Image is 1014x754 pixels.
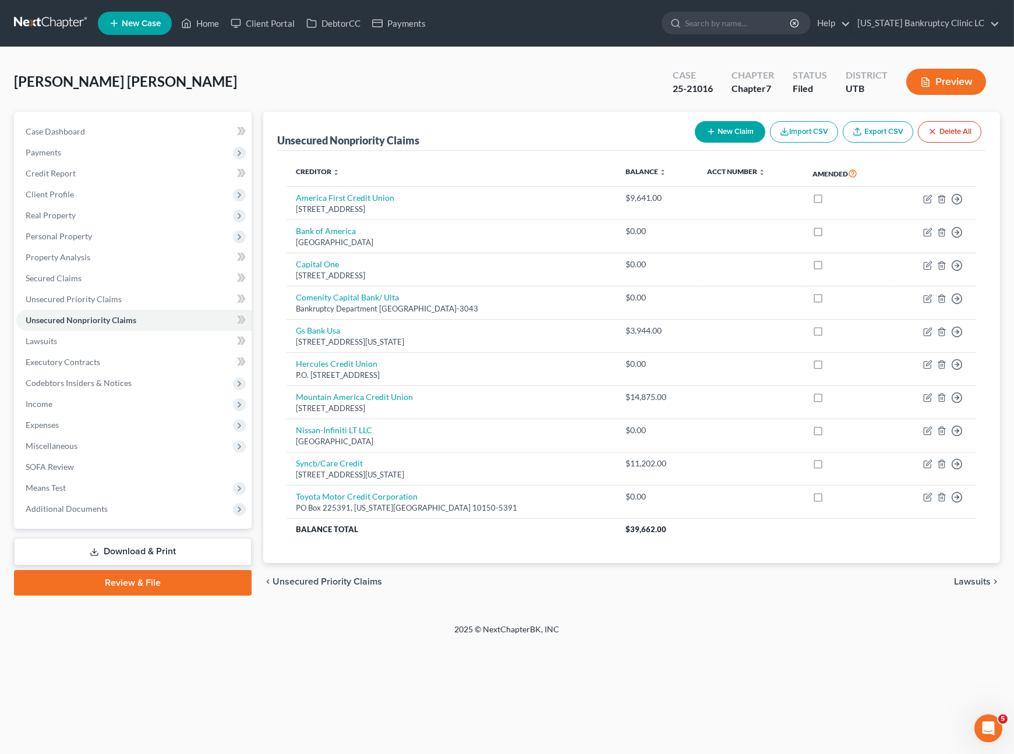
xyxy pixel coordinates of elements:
[14,570,252,596] a: Review & File
[16,289,252,310] a: Unsecured Priority Claims
[277,133,419,147] div: Unsecured Nonpriority Claims
[296,204,607,215] div: [STREET_ADDRESS]
[26,210,76,220] span: Real Property
[26,252,90,262] span: Property Analysis
[673,69,713,82] div: Case
[14,538,252,565] a: Download & Print
[626,259,688,270] div: $0.00
[296,270,607,281] div: [STREET_ADDRESS]
[301,13,366,34] a: DebtorCC
[26,126,85,136] span: Case Dashboard
[626,192,688,204] div: $9,641.00
[626,225,688,237] div: $0.00
[296,193,394,203] a: America First Credit Union
[296,325,340,335] a: Gs Bank Usa
[296,226,356,236] a: Bank of America
[26,357,100,367] span: Executory Contracts
[16,331,252,352] a: Lawsuits
[26,147,61,157] span: Payments
[26,378,132,388] span: Codebtors Insiders & Notices
[14,73,237,90] span: [PERSON_NAME] [PERSON_NAME]
[846,82,888,95] div: UTB
[225,13,301,34] a: Client Portal
[175,624,839,645] div: 2025 © NextChapterBK, INC
[991,577,1000,586] i: chevron_right
[852,13,999,34] a: [US_STATE] Bankruptcy Clinic LC
[626,391,688,403] div: $14,875.00
[803,160,891,187] th: Amended
[626,424,688,436] div: $0.00
[16,121,252,142] a: Case Dashboard
[974,714,1002,742] iframe: Intercom live chat
[296,303,607,314] div: Bankruptcy Department [GEOGRAPHIC_DATA]-3043
[918,121,981,143] button: Delete All
[707,167,765,176] a: Acct Number unfold_more
[296,436,607,447] div: [GEOGRAPHIC_DATA]
[766,83,771,94] span: 7
[122,19,161,28] span: New Case
[26,189,74,199] span: Client Profile
[793,82,827,95] div: Filed
[626,167,666,176] a: Balance unfold_more
[26,231,92,241] span: Personal Property
[695,121,765,143] button: New Claim
[296,237,607,248] div: [GEOGRAPHIC_DATA]
[16,268,252,289] a: Secured Claims
[296,425,372,435] a: Nissan-Infiniti LT LLC
[954,577,1000,586] button: Lawsuits chevron_right
[26,294,122,304] span: Unsecured Priority Claims
[26,315,136,325] span: Unsecured Nonpriority Claims
[296,292,399,302] a: Comenity Capital Bank/ Ulta
[26,168,76,178] span: Credit Report
[626,292,688,303] div: $0.00
[732,82,774,95] div: Chapter
[846,69,888,82] div: District
[626,491,688,502] div: $0.00
[175,13,225,34] a: Home
[296,403,607,414] div: [STREET_ADDRESS]
[626,325,688,337] div: $3,944.00
[296,458,363,468] a: Syncb/Care Credit
[296,359,377,369] a: Hercules Credit Union
[16,247,252,268] a: Property Analysis
[296,392,413,402] a: Mountain America Credit Union
[26,420,59,430] span: Expenses
[333,169,340,176] i: unfold_more
[296,502,607,514] div: PO Box 225391, [US_STATE][GEOGRAPHIC_DATA] 10150-5391
[296,167,340,176] a: Creditor unfold_more
[954,577,991,586] span: Lawsuits
[659,169,666,176] i: unfold_more
[16,456,252,477] a: SOFA Review
[296,337,607,348] div: [STREET_ADDRESS][US_STATE]
[16,310,252,331] a: Unsecured Nonpriority Claims
[626,358,688,370] div: $0.00
[26,273,82,283] span: Secured Claims
[626,458,688,469] div: $11,202.00
[793,69,827,82] div: Status
[998,714,1008,724] span: 5
[732,69,774,82] div: Chapter
[296,259,339,269] a: Capital One
[366,13,432,34] a: Payments
[26,483,66,493] span: Means Test
[26,504,108,514] span: Additional Documents
[758,169,765,176] i: unfold_more
[770,121,838,143] button: Import CSV
[906,69,986,95] button: Preview
[26,441,77,451] span: Miscellaneous
[287,519,616,540] th: Balance Total
[16,163,252,184] a: Credit Report
[26,336,57,346] span: Lawsuits
[626,525,666,534] span: $39,662.00
[811,13,850,34] a: Help
[843,121,913,143] a: Export CSV
[685,12,792,34] input: Search by name...
[673,82,713,95] div: 25-21016
[26,462,74,472] span: SOFA Review
[273,577,382,586] span: Unsecured Priority Claims
[263,577,382,586] button: chevron_left Unsecured Priority Claims
[296,370,607,381] div: P.O. [STREET_ADDRESS]
[26,399,52,409] span: Income
[16,352,252,373] a: Executory Contracts
[296,491,418,501] a: Toyota Motor Credit Corporation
